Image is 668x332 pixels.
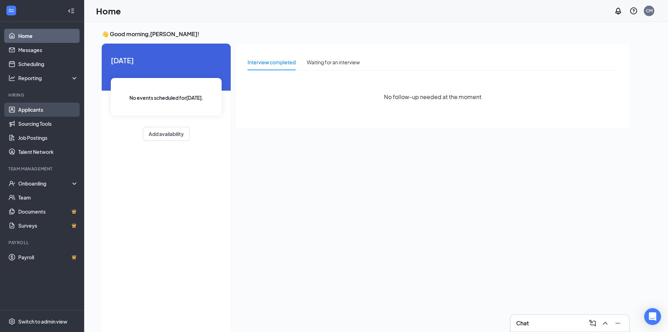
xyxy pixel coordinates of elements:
svg: Collapse [68,7,75,14]
svg: ChevronUp [601,319,609,327]
div: Switch to admin view [18,318,67,325]
a: Scheduling [18,57,78,71]
div: Payroll [8,240,77,246]
div: Hiring [8,92,77,98]
svg: ComposeMessage [588,319,597,327]
a: PayrollCrown [18,250,78,264]
button: ChevronUp [600,318,611,329]
h3: 👋 Good morning, [PERSON_NAME] ! [102,30,629,38]
div: CM [646,8,653,14]
svg: UserCheck [8,180,15,187]
a: Team [18,190,78,204]
a: SurveysCrown [18,219,78,233]
span: [DATE] [111,55,222,66]
div: Onboarding [18,180,72,187]
button: ComposeMessage [587,318,598,329]
a: Job Postings [18,131,78,145]
div: Team Management [8,166,77,172]
svg: Settings [8,318,15,325]
svg: WorkstreamLogo [8,7,15,14]
svg: Analysis [8,74,15,82]
div: Waiting for an interview [307,58,360,66]
a: DocumentsCrown [18,204,78,219]
div: Open Intercom Messenger [644,308,661,325]
a: Messages [18,43,78,57]
a: Sourcing Tools [18,117,78,131]
span: No events scheduled for [DATE] . [129,94,203,102]
h3: Chat [516,319,529,327]
button: Add availability [143,127,190,141]
div: Interview completed [248,58,296,66]
svg: Notifications [614,7,622,15]
a: Talent Network [18,145,78,159]
a: Applicants [18,103,78,117]
svg: Minimize [614,319,622,327]
svg: QuestionInfo [629,7,638,15]
h1: Home [96,5,121,17]
span: No follow-up needed at the moment [384,92,481,101]
a: Home [18,29,78,43]
button: Minimize [612,318,623,329]
div: Reporting [18,74,79,82]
